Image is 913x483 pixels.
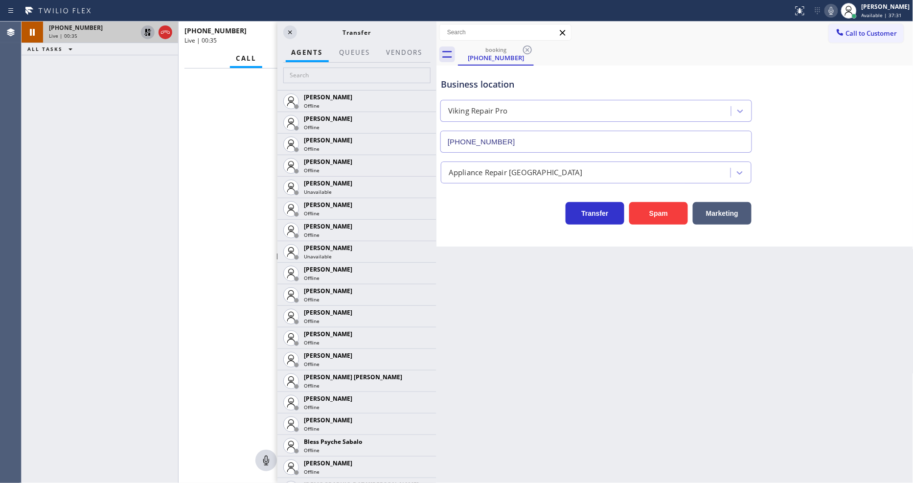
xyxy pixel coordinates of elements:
span: [PERSON_NAME] [304,330,352,338]
button: Mute [255,450,277,471]
button: QUEUES [333,43,376,62]
span: QUEUES [339,48,370,57]
div: [PERSON_NAME] [862,2,910,11]
span: Offline [304,102,320,109]
span: Unavailable [304,253,332,260]
input: Search [440,24,571,40]
span: Offline [304,361,320,368]
span: [PERSON_NAME] [304,287,352,295]
span: [PERSON_NAME] [304,136,352,144]
span: [PERSON_NAME] [304,351,352,360]
span: [PERSON_NAME] [304,265,352,274]
span: Offline [304,275,320,281]
div: Business location [441,78,752,91]
span: Transfer [343,28,371,37]
span: Offline [304,124,320,131]
span: [PERSON_NAME] [304,459,352,467]
span: Offline [304,296,320,303]
span: [PERSON_NAME] [304,416,352,424]
span: Live | 00:35 [184,36,217,45]
span: Call to Customer [846,29,897,38]
button: Transfer [566,202,624,225]
div: booking [459,46,533,53]
span: Live | 00:35 [49,32,77,39]
input: Phone Number [440,131,752,153]
span: Available | 37:31 [862,12,902,19]
span: [PERSON_NAME] [304,158,352,166]
button: Call [230,49,262,68]
span: Offline [304,339,320,346]
span: [PERSON_NAME] [304,394,352,403]
button: Mute [824,4,838,18]
button: Vendors [380,43,428,62]
span: Call [236,54,256,63]
button: Hang up [159,25,172,39]
span: [PERSON_NAME] [304,201,352,209]
span: AGENTS [292,48,323,57]
span: [PERSON_NAME] [304,308,352,317]
button: Marketing [693,202,752,225]
span: ALL TASKS [27,46,63,52]
span: [PERSON_NAME] [304,244,352,252]
span: [PERSON_NAME] [PERSON_NAME] [304,373,402,381]
span: Offline [304,167,320,174]
span: Offline [304,382,320,389]
button: Unhold Customer [141,25,155,39]
button: Spam [629,202,688,225]
span: [PHONE_NUMBER] [49,23,103,32]
span: Offline [304,404,320,411]
span: [PERSON_NAME] [304,115,352,123]
button: Call to Customer [829,24,904,43]
span: [PHONE_NUMBER] [276,251,339,260]
span: Offline [304,468,320,475]
div: Viking Repair Pro [448,106,507,117]
div: (818) 795-1463 [459,44,533,65]
span: Offline [304,447,320,454]
span: Unavailable [304,188,332,195]
span: Offline [304,425,320,432]
span: Offline [304,231,320,238]
div: [PHONE_NUMBER] [459,53,533,62]
span: Offline [304,145,320,152]
input: Search [283,68,431,83]
span: Offline [304,210,320,217]
button: AGENTS [286,43,329,62]
button: ALL TASKS [22,43,82,55]
span: Offline [304,318,320,324]
span: [PERSON_NAME] [304,93,352,101]
span: [PERSON_NAME] [304,222,352,230]
span: [PERSON_NAME] [304,179,352,187]
div: Appliance Repair [GEOGRAPHIC_DATA] [449,167,583,178]
span: Bless Psyche Sabalo [304,437,362,446]
span: [PHONE_NUMBER] [184,26,247,35]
